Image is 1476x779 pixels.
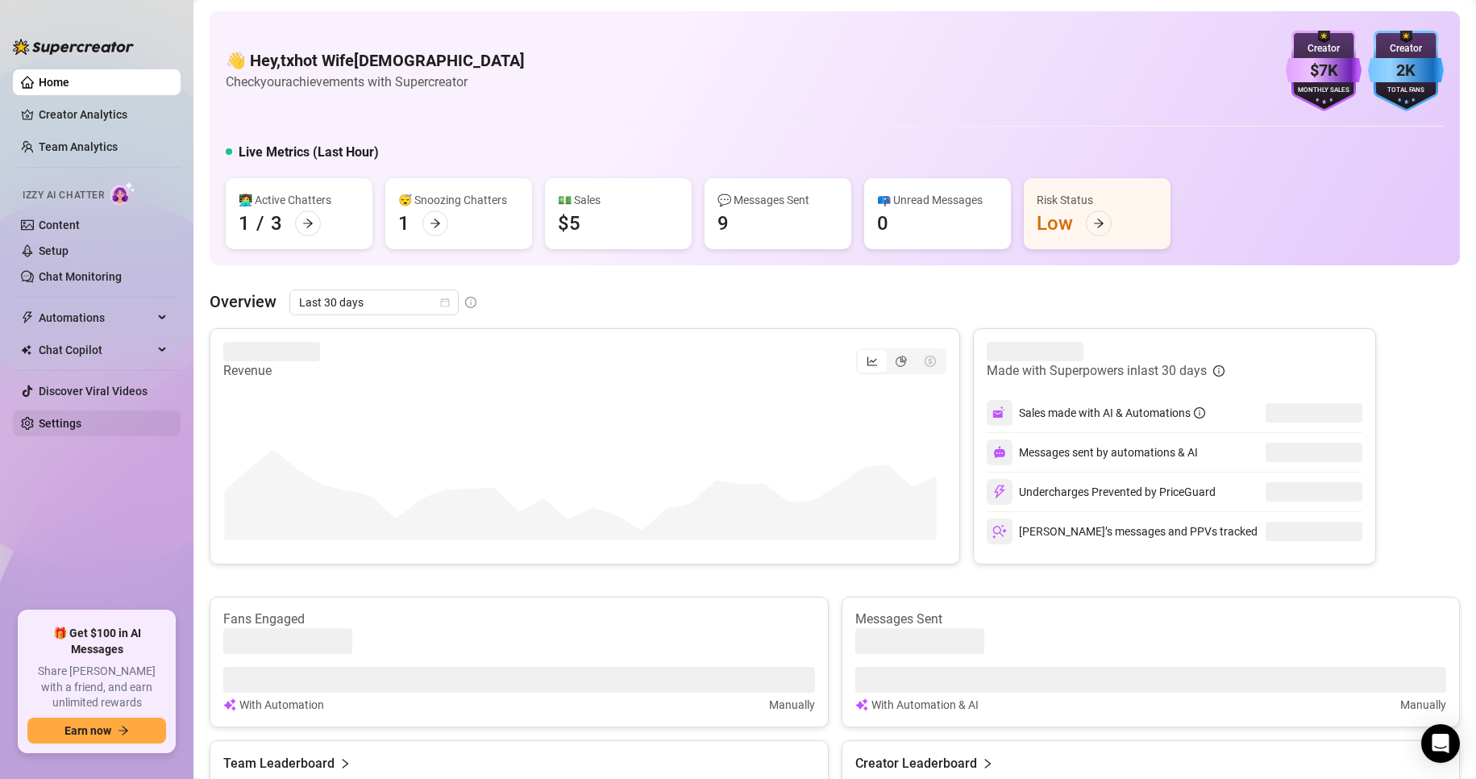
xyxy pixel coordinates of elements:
div: Total Fans [1368,85,1444,96]
div: Creator [1368,41,1444,56]
img: blue-badge-DgoSNQY1.svg [1368,31,1444,111]
a: Chat Monitoring [39,270,122,283]
article: With Automation & AI [871,696,979,714]
div: 😴 Snoozing Chatters [398,191,519,209]
a: Creator Analytics [39,102,168,127]
div: $5 [558,210,580,236]
article: Fans Engaged [223,610,815,628]
span: info-circle [1213,365,1224,377]
a: Home [39,76,69,89]
span: thunderbolt [21,311,34,324]
img: AI Chatter [110,181,135,205]
div: 👩‍💻 Active Chatters [239,191,360,209]
div: 0 [877,210,888,236]
img: svg%3e [992,485,1007,499]
span: line-chart [867,356,878,367]
a: Discover Viral Videos [39,385,148,398]
div: 1 [239,210,250,236]
div: segmented control [856,348,946,374]
span: pie-chart [896,356,907,367]
img: svg%3e [223,696,236,714]
span: Last 30 days [299,290,449,315]
div: 9 [717,210,729,236]
a: Setup [39,244,69,257]
span: Share [PERSON_NAME] with a friend, and earn unlimited rewards [27,664,166,711]
img: svg%3e [992,524,1007,539]
div: Messages sent by automations & AI [987,439,1198,465]
article: Manually [1400,696,1446,714]
img: logo-BBDzfeDw.svg [13,39,134,55]
span: Izzy AI Chatter [23,188,104,203]
span: 🎁 Get $100 in AI Messages [27,626,166,657]
span: Chat Copilot [39,337,153,363]
span: arrow-right [1093,218,1104,229]
div: 1 [398,210,410,236]
div: [PERSON_NAME]’s messages and PPVs tracked [987,519,1258,544]
a: Content [39,219,80,231]
button: Earn nowarrow-right [27,718,166,744]
span: info-circle [1194,407,1205,419]
span: right [982,754,993,773]
img: svg%3e [993,446,1006,459]
h4: 👋 Hey, txhot Wife[DEMOGRAPHIC_DATA] [226,49,525,72]
span: Automations [39,305,153,331]
a: Team Analytics [39,140,118,153]
article: Revenue [223,361,320,381]
article: With Automation [239,696,324,714]
div: 2K [1368,58,1444,83]
span: right [339,754,351,773]
div: 3 [271,210,282,236]
article: Check your achievements with Supercreator [226,72,525,92]
div: Creator [1286,41,1362,56]
article: Team Leaderboard [223,754,335,773]
article: Overview [210,290,276,314]
article: Messages Sent [855,610,1447,628]
span: info-circle [465,297,476,308]
span: arrow-right [430,218,441,229]
article: Made with Superpowers in last 30 days [987,361,1207,381]
div: 💵 Sales [558,191,679,209]
span: Earn now [64,724,111,737]
article: Creator Leaderboard [855,754,977,773]
span: dollar-circle [925,356,936,367]
span: arrow-right [118,725,129,736]
div: Monthly Sales [1286,85,1362,96]
img: Chat Copilot [21,344,31,356]
div: Sales made with AI & Automations [1019,404,1205,422]
a: Settings [39,417,81,430]
div: $7K [1286,58,1362,83]
div: Undercharges Prevented by PriceGuard [987,479,1216,505]
img: svg%3e [855,696,868,714]
div: Risk Status [1037,191,1158,209]
img: purple-badge-B9DA21FR.svg [1286,31,1362,111]
span: arrow-right [302,218,314,229]
div: 💬 Messages Sent [717,191,838,209]
div: Open Intercom Messenger [1421,724,1460,763]
span: calendar [440,298,450,307]
div: 📪 Unread Messages [877,191,998,209]
article: Manually [769,696,815,714]
img: svg%3e [992,406,1007,420]
h5: Live Metrics (Last Hour) [239,143,379,162]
